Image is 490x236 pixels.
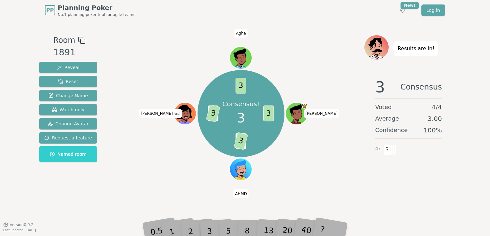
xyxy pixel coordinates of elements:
[236,133,246,149] span: 5
[398,44,435,53] p: Results are in!
[375,146,381,153] span: 4 x
[375,114,399,123] span: Average
[44,135,92,141] span: Request a feature
[50,151,87,157] span: Named room
[375,103,392,112] span: Voted
[432,103,442,112] span: 4 / 4
[421,4,445,16] a: Log in
[39,76,97,87] button: Reset
[48,121,89,127] span: Change Avatar
[139,109,182,118] span: Click to change your name
[58,3,135,12] span: Planning Poker
[424,126,442,135] span: 100 %
[234,132,248,150] span: 3
[39,146,97,162] button: Named room
[208,106,218,121] span: 1
[304,109,339,118] span: Click to change your name
[234,29,248,38] span: Click to change your name
[3,228,36,232] span: Last updated: [DATE]
[53,46,85,59] div: 1891
[384,144,391,155] span: 3
[237,108,245,128] span: 3
[10,222,34,227] span: Version 0.9.2
[236,78,246,94] span: 3
[46,6,54,14] span: PP
[302,103,308,109] span: Adnan is the host
[397,4,409,16] button: New!
[375,126,408,135] span: Confidence
[401,79,442,95] span: Consensus
[173,113,181,115] span: (you)
[58,12,135,17] span: No.1 planning poker tool for agile teams
[222,99,260,108] p: Consensus!
[401,2,419,9] div: New!
[375,79,385,95] span: 3
[427,114,442,123] span: 3.00
[39,118,97,130] button: Change Avatar
[3,222,34,227] button: Version0.9.2
[58,78,78,85] span: Reset
[53,35,75,46] span: Room
[206,105,221,122] span: 3
[57,64,80,71] span: Reveal
[52,106,85,113] span: Watch only
[39,132,97,144] button: Request a feature
[174,103,196,124] button: Click to change your avatar
[264,106,274,121] span: 3
[233,189,249,198] span: Click to change your name
[39,90,97,101] button: Change Name
[39,104,97,115] button: Watch only
[45,3,135,17] a: PPPlanning PokerNo.1 planning poker tool for agile teams
[39,62,97,73] button: Reveal
[48,92,88,99] span: Change Name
